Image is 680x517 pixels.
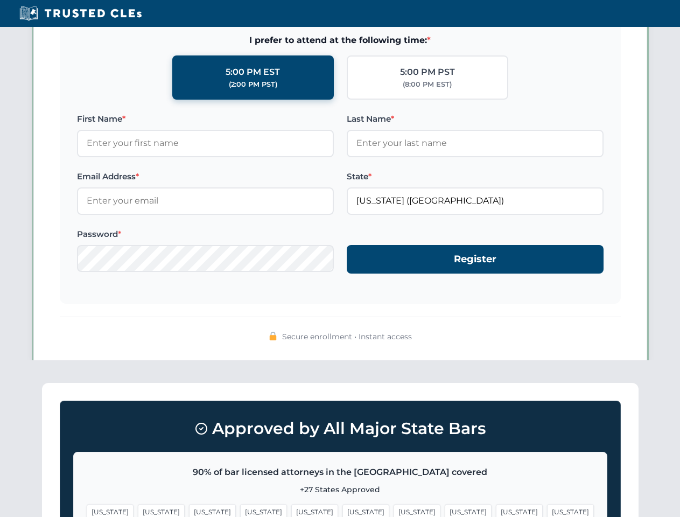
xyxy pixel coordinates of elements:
[226,65,280,79] div: 5:00 PM EST
[77,130,334,157] input: Enter your first name
[16,5,145,22] img: Trusted CLEs
[347,187,604,214] input: Florida (FL)
[77,113,334,125] label: First Name
[347,130,604,157] input: Enter your last name
[87,484,594,495] p: +27 States Approved
[77,228,334,241] label: Password
[347,113,604,125] label: Last Name
[87,465,594,479] p: 90% of bar licensed attorneys in the [GEOGRAPHIC_DATA] covered
[347,170,604,183] label: State
[347,245,604,274] button: Register
[77,33,604,47] span: I prefer to attend at the following time:
[400,65,455,79] div: 5:00 PM PST
[77,170,334,183] label: Email Address
[282,331,412,343] span: Secure enrollment • Instant access
[229,79,277,90] div: (2:00 PM PST)
[403,79,452,90] div: (8:00 PM EST)
[77,187,334,214] input: Enter your email
[73,414,607,443] h3: Approved by All Major State Bars
[269,332,277,340] img: 🔒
